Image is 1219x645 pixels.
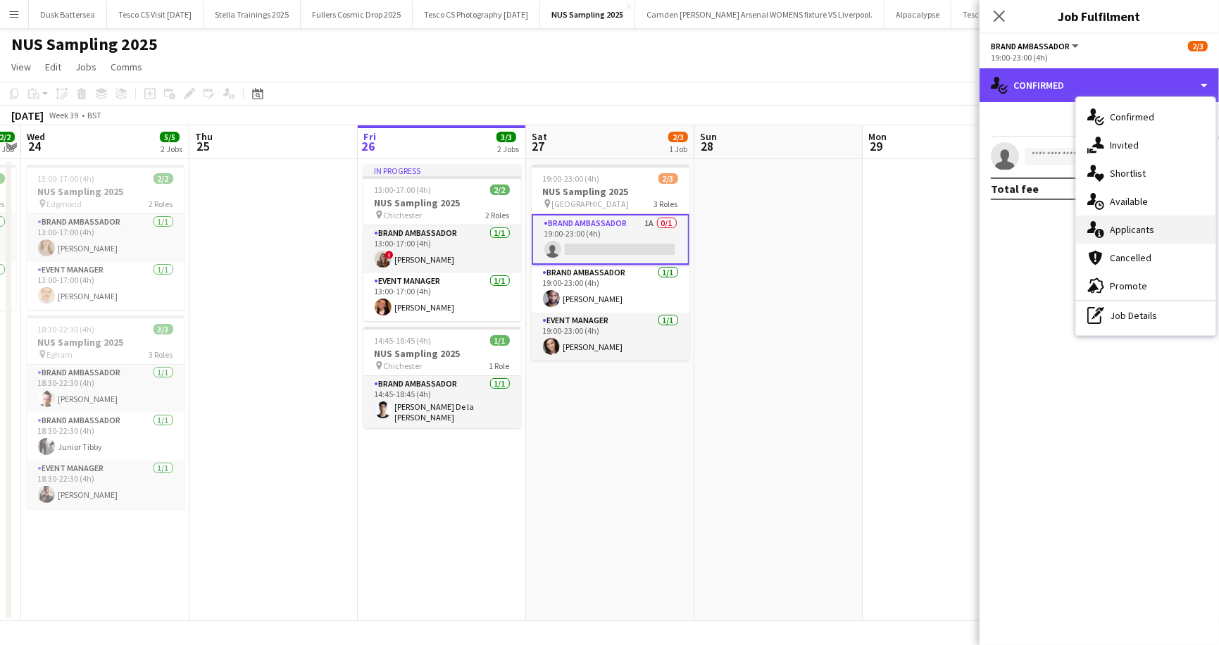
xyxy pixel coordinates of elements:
[669,144,687,154] div: 1 Job
[991,41,1081,51] button: Brand Ambassador
[27,185,185,198] h3: NUS Sampling 2025
[532,165,689,361] app-job-card: 19:00-23:00 (4h)2/3NUS Sampling 2025 [GEOGRAPHIC_DATA]3 RolesBrand Ambassador1A0/119:00-23:00 (4h...
[87,110,101,120] div: BST
[384,210,423,220] span: Chichester
[980,68,1219,102] div: Confirmed
[552,199,630,209] span: [GEOGRAPHIC_DATA]
[27,413,185,461] app-card-role: Brand Ambassador1/118:30-22:30 (4h)Junior Tibby
[27,262,185,310] app-card-role: Event Manager1/113:00-17:00 (4h)[PERSON_NAME]
[47,199,82,209] span: Edgmond
[105,58,148,76] a: Comms
[107,1,204,28] button: Tesco CS Visit [DATE]
[654,199,678,209] span: 3 Roles
[540,1,635,28] button: NUS Sampling 2025
[204,1,301,28] button: Stella Trainings 2025
[6,58,37,76] a: View
[363,165,521,176] div: In progress
[1110,223,1154,236] span: Applicants
[27,165,185,310] app-job-card: 13:00-17:00 (4h)2/2NUS Sampling 2025 Edgmond2 RolesBrand Ambassador1/113:00-17:00 (4h)[PERSON_NAM...
[27,336,185,349] h3: NUS Sampling 2025
[1188,41,1208,51] span: 2/3
[361,138,376,154] span: 26
[486,210,510,220] span: 2 Roles
[160,132,180,142] span: 5/5
[27,214,185,262] app-card-role: Brand Ambassador1/113:00-17:00 (4h)[PERSON_NAME]
[38,173,95,184] span: 13:00-17:00 (4h)
[70,58,102,76] a: Jobs
[884,1,951,28] button: Alpacalypse
[11,61,31,73] span: View
[991,52,1208,63] div: 19:00-23:00 (4h)
[46,110,82,120] span: Week 39
[154,173,173,184] span: 2/2
[1110,280,1147,292] span: Promote
[11,34,158,55] h1: NUS Sampling 2025
[11,108,44,123] div: [DATE]
[1110,251,1151,264] span: Cancelled
[530,138,547,154] span: 27
[25,138,45,154] span: 24
[161,144,182,154] div: 2 Jobs
[27,365,185,413] app-card-role: Brand Ambassador1/118:30-22:30 (4h)[PERSON_NAME]
[363,273,521,321] app-card-role: Event Manager1/113:00-17:00 (4h)[PERSON_NAME]
[543,173,600,184] span: 19:00-23:00 (4h)
[45,61,61,73] span: Edit
[1110,111,1154,123] span: Confirmed
[149,349,173,360] span: 3 Roles
[1110,167,1146,180] span: Shortlist
[47,349,73,360] span: Egham
[866,138,887,154] span: 29
[363,165,521,321] app-job-card: In progress13:00-17:00 (4h)2/2NUS Sampling 2025 Chichester2 RolesBrand Ambassador1/113:00-17:00 (...
[27,315,185,508] div: 18:30-22:30 (4h)3/3NUS Sampling 2025 Egham3 RolesBrand Ambassador1/118:30-22:30 (4h)[PERSON_NAME]...
[363,225,521,273] app-card-role: Brand Ambassador1/113:00-17:00 (4h)![PERSON_NAME]
[75,61,96,73] span: Jobs
[154,324,173,334] span: 3/3
[698,138,717,154] span: 28
[951,1,1079,28] button: Tesco CS Photography [DATE]
[363,327,521,428] app-job-card: 14:45-18:45 (4h)1/1NUS Sampling 2025 Chichester1 RoleBrand Ambassador1/114:45-18:45 (4h)[PERSON_N...
[301,1,413,28] button: Fullers Cosmic Drop 2025
[149,199,173,209] span: 2 Roles
[868,130,887,143] span: Mon
[532,265,689,313] app-card-role: Brand Ambassador1/119:00-23:00 (4h)[PERSON_NAME]
[700,130,717,143] span: Sun
[1110,139,1139,151] span: Invited
[193,138,213,154] span: 25
[489,361,510,371] span: 1 Role
[532,185,689,198] h3: NUS Sampling 2025
[1076,301,1215,330] div: Job Details
[39,58,67,76] a: Edit
[991,41,1070,51] span: Brand Ambassador
[363,347,521,360] h3: NUS Sampling 2025
[991,182,1039,196] div: Total fee
[27,461,185,508] app-card-role: Event Manager1/118:30-22:30 (4h)[PERSON_NAME]
[980,7,1219,25] h3: Job Fulfilment
[658,173,678,184] span: 2/3
[375,184,432,195] span: 13:00-17:00 (4h)
[27,130,45,143] span: Wed
[111,61,142,73] span: Comms
[29,1,107,28] button: Dusk Battersea
[532,130,547,143] span: Sat
[497,144,519,154] div: 2 Jobs
[668,132,688,142] span: 2/3
[38,324,95,334] span: 18:30-22:30 (4h)
[1110,195,1148,208] span: Available
[490,335,510,346] span: 1/1
[375,335,432,346] span: 14:45-18:45 (4h)
[532,313,689,361] app-card-role: Event Manager1/119:00-23:00 (4h)[PERSON_NAME]
[363,130,376,143] span: Fri
[496,132,516,142] span: 3/3
[413,1,540,28] button: Tesco CS Photography [DATE]
[363,376,521,428] app-card-role: Brand Ambassador1/114:45-18:45 (4h)[PERSON_NAME] De la [PERSON_NAME]
[363,196,521,209] h3: NUS Sampling 2025
[195,130,213,143] span: Thu
[532,214,689,265] app-card-role: Brand Ambassador1A0/119:00-23:00 (4h)
[384,361,423,371] span: Chichester
[635,1,884,28] button: Camden [PERSON_NAME] Arsenal WOMENS fixture VS Liverpool.
[490,184,510,195] span: 2/2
